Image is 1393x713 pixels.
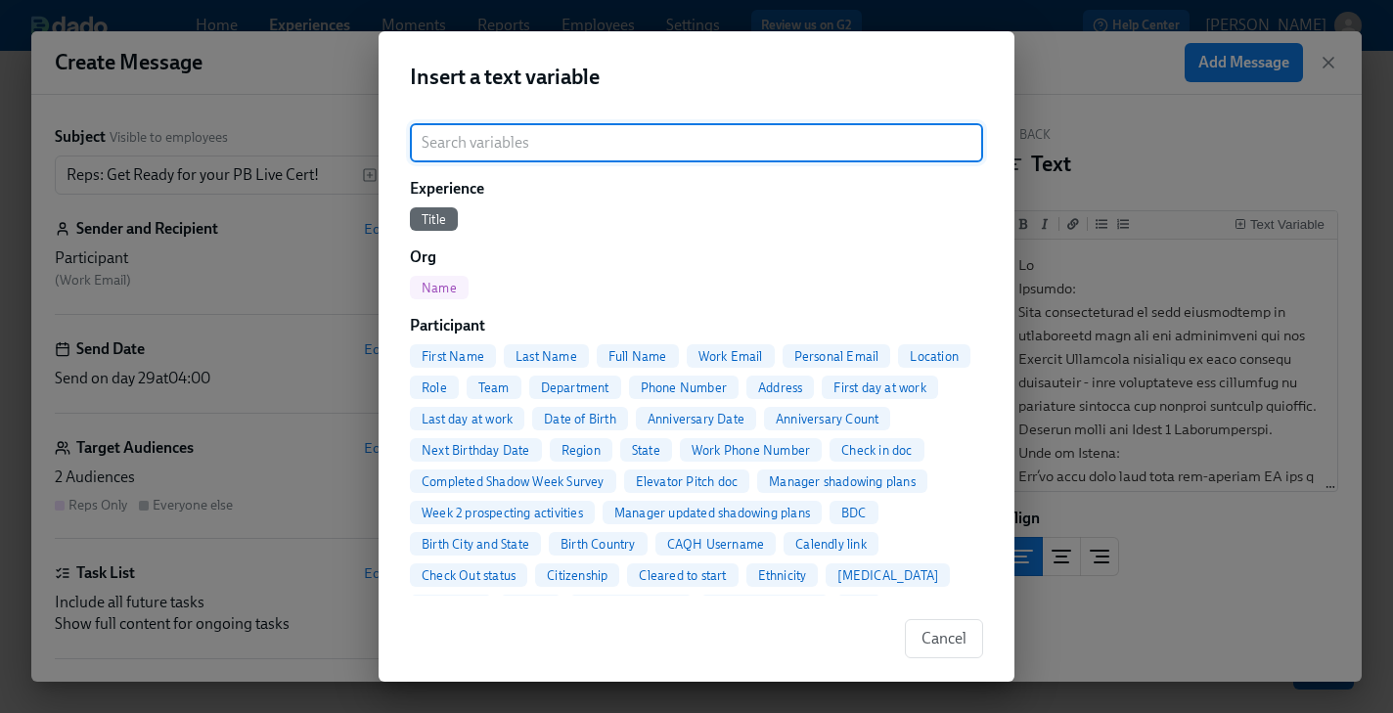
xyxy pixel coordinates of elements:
button: Department [529,376,621,399]
span: CAQH Username [655,537,777,552]
span: Department [529,380,621,395]
span: Check Out status [410,568,527,583]
button: Work Email [687,344,775,368]
button: Anniversary Date [636,407,756,430]
span: Calendly link [784,537,878,552]
button: First Name [410,344,496,368]
span: Anniversary Count [764,412,890,426]
span: Cleared to start [627,568,738,583]
button: Ethnicity [746,563,819,587]
button: Anniversary Count [764,407,890,430]
span: Elevator Pitch doc [624,474,750,489]
span: Full Name [597,349,679,364]
span: Location [898,349,970,364]
span: Work Phone Number [680,443,822,458]
span: Role [410,380,459,395]
span: Address [746,380,814,395]
button: Next Birthday Date [410,438,542,462]
span: Team [467,380,521,395]
button: BDC [830,501,878,524]
button: Phone Number [629,376,739,399]
button: First day at work [822,376,937,399]
button: Last day at work [410,407,524,430]
span: Region [550,443,612,458]
button: State [620,438,672,462]
span: Ethnicity [746,568,819,583]
span: Date of Birth [532,412,628,426]
span: Next Birthday Date [410,443,542,458]
span: Completed Shadow Week Survey [410,474,616,489]
button: Name [410,276,469,299]
button: Completed Shadow Week Survey [410,469,616,493]
h6: Experience [410,178,983,200]
span: Birth Country [549,537,648,552]
h2: Insert a text variable [410,63,983,92]
button: Cancel [905,619,983,658]
button: CAQH Username [655,532,777,556]
button: Calendly link [784,532,878,556]
button: Check in doc [830,438,923,462]
button: Full Name [597,344,679,368]
button: Citizenship [535,563,619,587]
span: Last Name [504,349,589,364]
button: Cleared to start [627,563,738,587]
button: Issue competency [569,595,693,618]
button: Birth City and State [410,532,541,556]
span: First Name [410,349,496,364]
h6: Participant [410,315,983,336]
span: Cancel [921,629,966,648]
button: Last Name [504,344,589,368]
button: Region [550,438,612,462]
span: Work Email [687,349,775,364]
span: Week 2 prospecting activities [410,506,595,520]
span: BDC [830,506,878,520]
button: Height [500,595,562,618]
button: Manager updated shadowing plans [603,501,822,524]
span: Name [410,281,469,295]
button: Hair Color [410,595,492,618]
button: Languages spoken [700,595,828,618]
span: Phone Number [629,380,739,395]
button: Check Out status [410,563,527,587]
button: Team [467,376,521,399]
span: Birth City and State [410,537,541,552]
button: Elevator Pitch doc [624,469,750,493]
span: Personal Email [783,349,891,364]
button: Birth Country [549,532,648,556]
button: Address [746,376,814,399]
h6: Org [410,246,983,268]
button: Week 2 prospecting activities [410,501,595,524]
button: Personal Email [783,344,891,368]
button: Manager shadowing plans [757,469,927,493]
input: Search variables [410,123,983,162]
span: [MEDICAL_DATA] [826,568,950,583]
button: Location [898,344,970,368]
span: Manager updated shadowing plans [603,506,822,520]
span: Anniversary Date [636,412,756,426]
span: Title [410,212,458,227]
span: State [620,443,672,458]
button: NPI [836,595,882,618]
button: Title [410,207,458,231]
span: Citizenship [535,568,619,583]
span: First day at work [822,380,937,395]
span: Last day at work [410,412,524,426]
span: Manager shadowing plans [757,474,927,489]
button: Role [410,376,459,399]
button: Date of Birth [532,407,628,430]
button: [MEDICAL_DATA] [826,563,950,587]
button: Work Phone Number [680,438,822,462]
span: Check in doc [830,443,923,458]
